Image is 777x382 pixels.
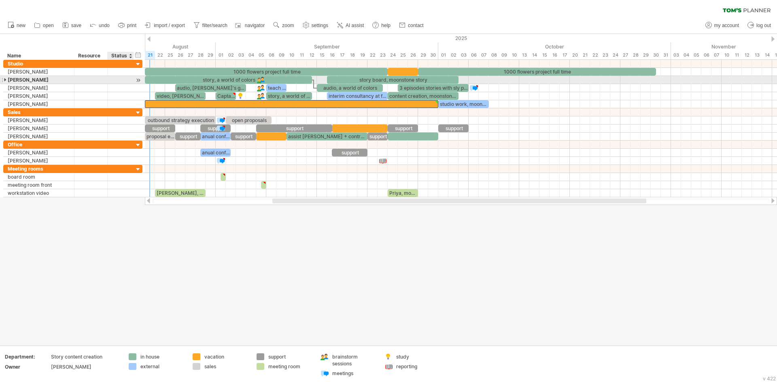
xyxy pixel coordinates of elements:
[154,23,185,28] span: import / export
[226,116,272,124] div: open proposals
[714,23,739,28] span: my account
[145,76,312,84] div: story, a world of colors
[691,51,701,59] div: Wednesday, 5 November 2025
[317,51,327,59] div: Monday, 15 September 2025
[722,51,732,59] div: Monday, 10 November 2025
[469,51,479,59] div: Monday, 6 October 2025
[216,42,438,51] div: September 2025
[651,51,661,59] div: Thursday, 30 October 2025
[155,51,165,59] div: Friday, 22 August 2025
[397,20,426,31] a: contact
[301,20,331,31] a: settings
[8,108,70,116] div: Sales
[140,353,185,360] div: in house
[200,149,231,156] div: anual conference creative agencies [GEOGRAPHIC_DATA]
[216,51,226,59] div: Monday, 1 September 2025
[701,51,711,59] div: Thursday, 6 November 2025
[202,23,227,28] span: filter/search
[7,52,70,60] div: Name
[479,51,489,59] div: Tuesday, 7 October 2025
[8,149,70,156] div: [PERSON_NAME]
[418,68,656,76] div: 1000 flowers project full time
[127,23,136,28] span: print
[529,51,539,59] div: Tuesday, 14 October 2025
[346,23,364,28] span: AI assist
[185,51,195,59] div: Wednesday, 27 August 2025
[8,189,70,197] div: workstation video
[236,51,246,59] div: Wednesday, 3 September 2025
[459,51,469,59] div: Friday, 3 October 2025
[332,370,376,377] div: meetings
[317,84,383,92] div: audio, a world of colors
[276,51,287,59] div: Tuesday, 9 September 2025
[398,51,408,59] div: Thursday, 25 September 2025
[8,181,70,189] div: meeting room front
[388,51,398,59] div: Wednesday, 24 September 2025
[438,125,469,132] div: support
[367,51,378,59] div: Monday, 22 September 2025
[312,23,328,28] span: settings
[620,51,631,59] div: Monday, 27 October 2025
[307,51,317,59] div: Friday, 12 September 2025
[711,51,722,59] div: Friday, 7 November 2025
[327,51,337,59] div: Tuesday, 16 September 2025
[327,76,459,84] div: story board, moonstone story
[610,51,620,59] div: Friday, 24 October 2025
[204,353,248,360] div: vacation
[489,51,499,59] div: Wednesday, 8 October 2025
[268,353,312,360] div: support
[256,51,266,59] div: Friday, 5 September 2025
[78,52,103,60] div: Resource
[206,51,216,59] div: Friday, 29 August 2025
[396,353,440,360] div: study
[140,363,185,370] div: external
[51,363,119,370] div: [PERSON_NAME]
[388,92,459,100] div: content creation, moonstone campaign
[145,125,175,132] div: support
[200,125,231,132] div: support
[234,20,267,31] a: navigator
[175,133,201,140] div: support
[111,52,129,60] div: Status
[332,149,367,156] div: support
[580,51,590,59] div: Tuesday, 21 October 2025
[145,68,388,76] div: 1000 flowers project full time
[216,92,236,100] div: Captain [PERSON_NAME]
[8,125,70,132] div: [PERSON_NAME]
[60,20,84,31] a: save
[8,100,70,108] div: [PERSON_NAME]
[71,23,81,28] span: save
[191,20,230,31] a: filter/search
[155,189,206,197] div: [PERSON_NAME], [PERSON_NAME]'s Ocean project
[200,133,231,140] div: anual conference creative agencies [GEOGRAPHIC_DATA]
[745,20,773,31] a: log out
[370,20,393,31] a: help
[175,51,185,59] div: Tuesday, 26 August 2025
[641,51,651,59] div: Wednesday, 29 October 2025
[134,76,142,84] div: scroll to activity
[742,51,752,59] div: Wednesday, 12 November 2025
[8,165,70,173] div: Meeting rooms
[539,51,550,59] div: Wednesday, 15 October 2025
[32,20,56,31] a: open
[145,116,216,124] div: outbound strategy execution
[367,133,388,140] div: support
[8,92,70,100] div: [PERSON_NAME]
[266,92,312,100] div: story, a world of colors
[347,51,357,59] div: Thursday, 18 September 2025
[145,133,175,140] div: proposal explainer video's
[335,20,366,31] a: AI assist
[6,20,28,31] a: new
[509,51,519,59] div: Friday, 10 October 2025
[756,23,771,28] span: log out
[396,363,440,370] div: reporting
[99,23,110,28] span: undo
[418,51,428,59] div: Monday, 29 September 2025
[550,51,560,59] div: Thursday, 16 October 2025
[499,51,509,59] div: Thursday, 9 October 2025
[681,51,691,59] div: Tuesday, 4 November 2025
[8,76,70,84] div: [PERSON_NAME]
[246,51,256,59] div: Thursday, 4 September 2025
[763,376,776,382] div: v 422
[8,60,70,68] div: Studio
